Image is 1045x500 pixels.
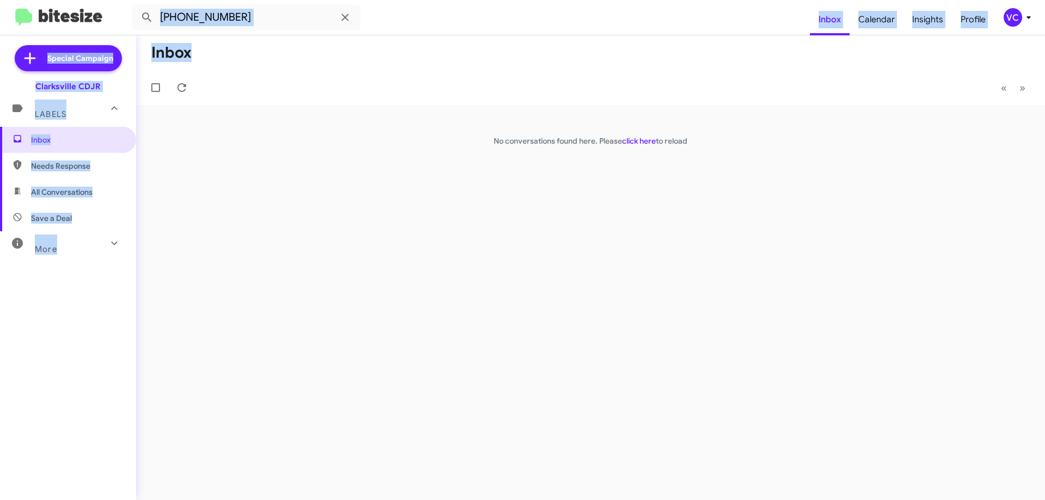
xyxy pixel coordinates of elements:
[1013,77,1032,99] button: Next
[136,135,1045,146] p: No conversations found here. Please to reload
[47,53,113,64] span: Special Campaign
[31,161,124,171] span: Needs Response
[994,8,1033,27] button: VC
[132,4,360,30] input: Search
[1019,81,1025,95] span: »
[994,77,1013,99] button: Previous
[35,109,66,119] span: Labels
[995,77,1032,99] nav: Page navigation example
[35,244,57,254] span: More
[952,4,994,35] a: Profile
[31,134,124,145] span: Inbox
[1001,81,1007,95] span: «
[31,213,72,224] span: Save a Deal
[850,4,903,35] a: Calendar
[31,187,93,197] span: All Conversations
[903,4,952,35] a: Insights
[810,4,850,35] a: Inbox
[1004,8,1022,27] div: VC
[151,44,192,61] h1: Inbox
[15,45,122,71] a: Special Campaign
[35,81,101,92] div: Clarksville CDJR
[622,136,656,146] a: click here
